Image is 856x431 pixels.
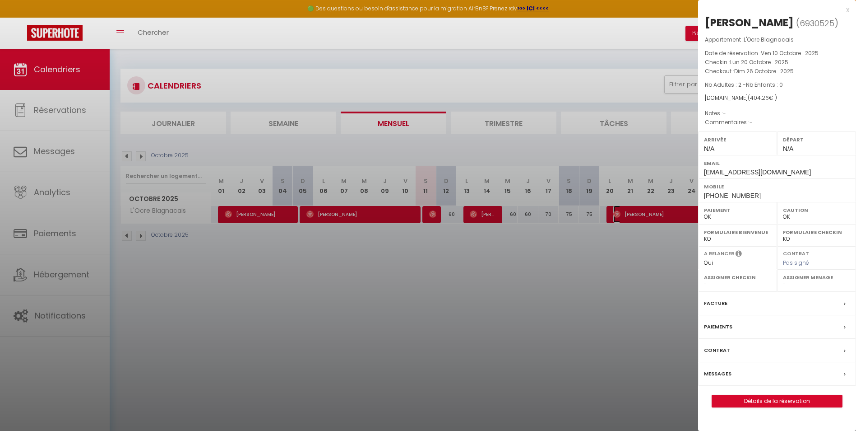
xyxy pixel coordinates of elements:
label: Formulaire Bienvenue [704,228,771,237]
label: Facture [704,299,727,308]
label: Paiement [704,206,771,215]
label: Contrat [704,346,730,355]
p: Checkin : [705,58,849,67]
span: Nb Adultes : 2 - [705,81,783,89]
span: N/A [704,145,714,152]
label: Assigner Checkin [704,273,771,282]
span: Nb Enfants : 0 [746,81,783,89]
button: Détails de la réservation [712,395,842,408]
span: Lun 20 Octobre . 2025 [730,58,788,66]
label: A relancer [704,250,734,258]
p: Date de réservation : [705,49,849,58]
i: Sélectionner OUI si vous souhaiter envoyer les séquences de messages post-checkout [736,250,742,260]
div: [PERSON_NAME] [705,15,794,30]
span: 404.26 [750,94,769,102]
label: Paiements [704,322,732,332]
label: Arrivée [704,135,771,144]
span: Ven 10 Octobre . 2025 [761,49,819,57]
span: Dim 26 Octobre . 2025 [734,67,794,75]
span: N/A [783,145,793,152]
label: Mobile [704,182,850,191]
span: 6930525 [800,18,834,29]
label: Assigner Menage [783,273,850,282]
label: Email [704,159,850,168]
label: Caution [783,206,850,215]
p: Commentaires : [705,118,849,127]
span: ( € ) [748,94,777,102]
label: Contrat [783,250,809,256]
p: Checkout : [705,67,849,76]
span: Pas signé [783,259,809,267]
span: [EMAIL_ADDRESS][DOMAIN_NAME] [704,169,811,176]
div: x [698,5,849,15]
span: - [750,118,753,126]
span: - [723,109,726,117]
label: Messages [704,369,731,379]
label: Départ [783,135,850,144]
p: Appartement : [705,35,849,44]
span: ( ) [796,17,838,29]
div: [DOMAIN_NAME] [705,94,849,103]
a: Détails de la réservation [712,395,842,407]
span: L'Ocre Blagnacais [744,36,794,43]
label: Formulaire Checkin [783,228,850,237]
span: [PHONE_NUMBER] [704,192,761,199]
p: Notes : [705,109,849,118]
